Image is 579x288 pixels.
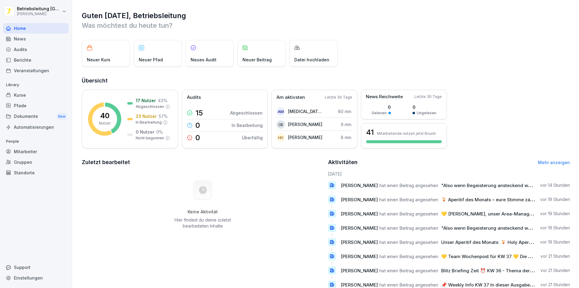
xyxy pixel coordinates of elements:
[379,225,438,231] span: hat einen Beitrag angesehen
[136,120,162,125] p: In Bearbeitung
[366,93,403,100] p: News Reichweite
[341,268,378,273] span: [PERSON_NAME]
[277,94,305,101] p: Am aktivsten
[294,57,329,63] p: Datei hochladen
[242,134,263,141] p: Überfällig
[3,122,69,132] a: Automatisierungen
[341,121,352,128] p: 9 min.
[187,94,201,101] p: Audits
[540,282,570,288] p: vor 21 Stunden
[3,146,69,157] a: Mitarbeiter
[136,104,164,109] p: Abgeschlossen
[540,239,570,245] p: vor 19 Stunden
[341,211,378,217] span: [PERSON_NAME]
[540,267,570,273] p: vor 21 Stunden
[136,97,156,104] p: 17 Nutzer
[100,112,109,119] p: 40
[3,167,69,178] a: Standorte
[328,158,358,167] h2: Aktivitäten
[87,57,110,63] p: Neuer Kurs
[540,253,570,259] p: vor 21 Stunden
[17,6,61,11] p: Betriebsleitung [GEOGRAPHIC_DATA]
[230,110,263,116] p: Abgeschlossen
[413,104,436,110] p: 0
[99,121,111,126] p: Nutzer
[17,12,61,16] p: [PERSON_NAME]
[195,122,200,129] p: 0
[136,129,154,135] p: 0 Nutzer
[3,44,69,55] a: Audits
[57,113,67,120] div: New
[288,121,322,128] p: [PERSON_NAME]
[277,120,285,129] div: OE
[3,100,69,111] a: Pfade
[379,183,438,188] span: hat einen Beitrag angesehen
[540,225,570,231] p: vor 19 Stunden
[139,57,163,63] p: Neuer Pfad
[195,109,203,117] p: 15
[538,160,570,165] a: Mehr anzeigen
[136,113,157,119] p: 23 Nutzer
[3,157,69,167] a: Gruppen
[3,65,69,76] a: Veranstaltungen
[540,182,570,188] p: vor 14 Stunden
[82,158,324,167] h2: Zuletzt bearbeitet
[379,239,438,245] span: hat einen Beitrag angesehen
[136,135,164,141] p: Nicht begonnen
[3,273,69,283] a: Einstellungen
[372,110,387,116] p: Gelesen
[277,133,285,142] div: HO
[3,34,69,44] div: News
[3,111,69,122] a: DokumenteNew
[341,282,378,288] span: [PERSON_NAME]
[540,196,570,202] p: vor 19 Stunden
[417,110,436,116] p: Ungelesen
[82,76,570,85] h2: Übersicht
[3,23,69,34] a: Home
[325,95,352,100] p: Letzte 30 Tage
[341,225,378,231] span: [PERSON_NAME]
[341,239,378,245] span: [PERSON_NAME]
[3,262,69,273] div: Support
[372,104,391,110] p: 0
[159,113,168,119] p: 57 %
[341,183,378,188] span: [PERSON_NAME]
[3,90,69,100] a: Kurse
[242,57,272,63] p: Neuer Beitrag
[3,111,69,122] div: Dokumente
[288,134,322,141] p: [PERSON_NAME]
[414,94,442,99] p: Letzte 30 Tage
[338,108,352,115] p: 80 min.
[288,108,323,115] p: [MEDICAL_DATA][PERSON_NAME]
[3,137,69,146] p: People
[341,197,378,202] span: [PERSON_NAME]
[277,107,285,116] div: AM
[341,134,352,141] p: 8 min.
[172,209,233,215] h5: Keine Aktivität
[158,97,167,104] p: 43 %
[172,217,233,229] p: Hier findest du deine zuletzt bearbeiteten Inhalte
[366,127,374,138] h3: 41
[379,268,438,273] span: hat einen Beitrag angesehen
[379,282,438,288] span: hat einen Beitrag angesehen
[82,21,570,30] p: Was möchtest du heute tun?
[341,254,378,259] span: [PERSON_NAME]
[195,134,200,141] p: 0
[540,211,570,217] p: vor 19 Stunden
[328,171,570,177] h6: [DATE]
[377,131,436,136] p: Mitarbeitende nutzen jetzt Bounti
[379,197,438,202] span: hat einen Beitrag angesehen
[3,55,69,65] a: Berichte
[379,211,438,217] span: hat einen Beitrag angesehen
[232,122,263,128] p: In Bearbeitung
